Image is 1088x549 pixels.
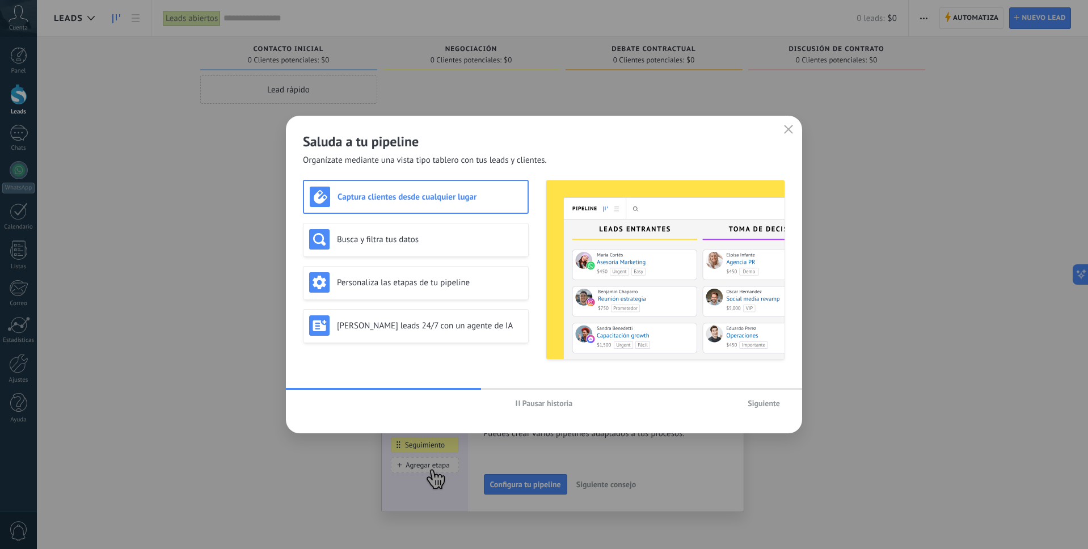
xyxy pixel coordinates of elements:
span: Pausar historia [522,399,573,407]
h2: Saluda a tu pipeline [303,133,785,150]
button: Pausar historia [511,395,578,412]
h3: [PERSON_NAME] leads 24/7 con un agente de IA [337,320,522,331]
h3: Captura clientes desde cualquier lugar [338,192,522,202]
h3: Personaliza las etapas de tu pipeline [337,277,522,288]
span: Siguiente [748,399,780,407]
span: Organízate mediante una vista tipo tablero con tus leads y clientes. [303,155,547,166]
h3: Busca y filtra tus datos [337,234,522,245]
button: Siguiente [743,395,785,412]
